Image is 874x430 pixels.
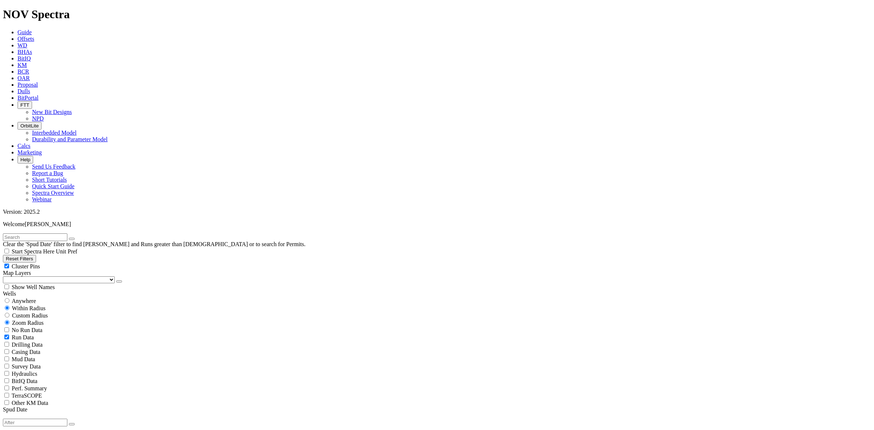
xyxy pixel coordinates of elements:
a: New Bit Designs [32,109,72,115]
span: Help [20,157,30,162]
span: Run Data [12,334,34,340]
a: Marketing [17,149,42,155]
div: Version: 2025.2 [3,209,871,215]
a: KM [17,62,27,68]
span: Perf. Summary [12,385,47,391]
a: BHAs [17,49,32,55]
filter-controls-checkbox: TerraSCOPE Data [3,392,871,399]
span: Casing Data [12,349,40,355]
a: BitIQ [17,55,31,62]
filter-controls-checkbox: TerraSCOPE Data [3,399,871,406]
span: Show Well Names [12,284,55,290]
span: Drilling Data [12,342,43,348]
span: Mud Data [12,356,35,362]
p: Welcome [3,221,871,228]
a: Calcs [17,143,31,149]
a: Webinar [32,196,52,202]
span: Within Radius [12,305,46,311]
button: Help [17,156,33,163]
a: Quick Start Guide [32,183,74,189]
a: Dulls [17,88,30,94]
a: Durability and Parameter Model [32,136,108,142]
button: OrbitLite [17,122,42,130]
span: Start Spectra Here [12,248,54,255]
span: No Run Data [12,327,42,333]
a: Report a Bug [32,170,63,176]
filter-controls-checkbox: Performance Summary [3,384,871,392]
span: OrbitLite [20,123,39,129]
filter-controls-checkbox: Hydraulics Analysis [3,370,871,377]
span: Clear the 'Spud Date' filter to find [PERSON_NAME] and Runs greater than [DEMOGRAPHIC_DATA] or to... [3,241,306,247]
span: FTT [20,102,29,108]
a: WD [17,42,27,48]
a: NPD [32,115,44,122]
span: BitIQ Data [12,378,38,384]
a: Proposal [17,82,38,88]
span: Zoom Radius [12,320,44,326]
a: Spectra Overview [32,190,74,196]
span: Hydraulics [12,371,37,377]
span: Map Layers [3,270,31,276]
span: Other KM Data [12,400,48,406]
div: Wells [3,291,871,297]
span: Survey Data [12,363,41,370]
span: TerraSCOPE [12,392,42,399]
span: Cluster Pins [12,263,40,269]
span: [PERSON_NAME] [25,221,71,227]
span: Anywhere [12,298,36,304]
span: Custom Radius [12,312,48,319]
a: Send Us Feedback [32,163,75,170]
a: BitPortal [17,95,39,101]
a: Guide [17,29,32,35]
input: Start Spectra Here [4,249,9,253]
input: After [3,419,67,426]
input: Search [3,233,67,241]
a: BCR [17,68,29,75]
h1: NOV Spectra [3,8,871,21]
button: FTT [17,101,32,109]
a: OAR [17,75,30,81]
a: Interbedded Model [32,130,76,136]
a: Short Tutorials [32,177,67,183]
a: Offsets [17,36,34,42]
button: Reset Filters [3,255,36,263]
span: Unit Pref [56,248,77,255]
span: Spud Date [3,406,27,413]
